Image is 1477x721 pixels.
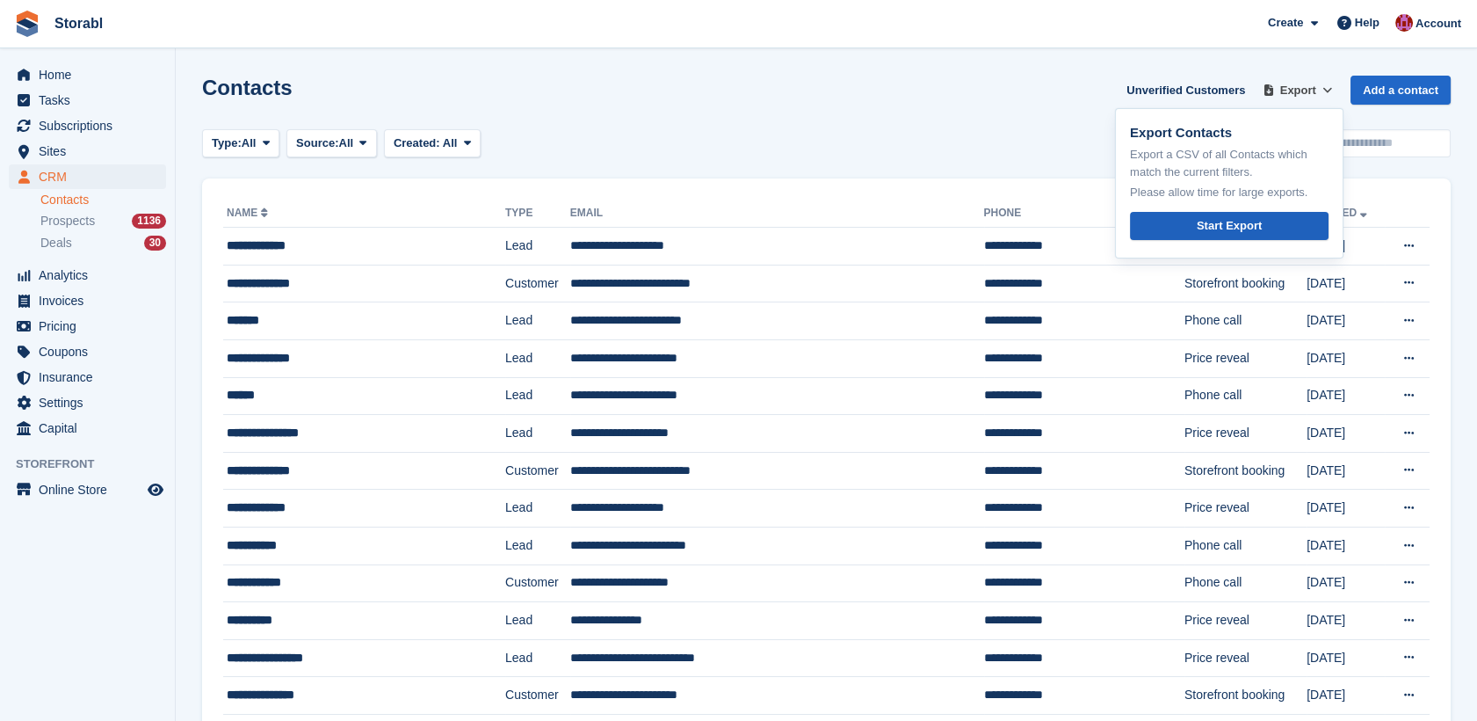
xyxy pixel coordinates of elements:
button: Source: All [286,129,377,158]
a: menu [9,263,166,288]
a: menu [9,365,166,390]
div: 30 [144,236,166,251]
td: Phone call [1184,564,1307,602]
span: Coupons [39,339,144,364]
td: [DATE] [1307,265,1385,302]
span: Account [1415,15,1461,33]
span: All [242,135,257,152]
img: Eve Williams [1395,14,1413,32]
span: Help [1355,14,1379,32]
a: menu [9,390,166,415]
a: Add a contact [1350,76,1451,105]
p: Please allow time for large exports. [1130,184,1329,201]
span: Created: [394,136,440,149]
td: Customer [505,265,570,302]
span: Insurance [39,365,144,390]
a: menu [9,416,166,441]
td: [DATE] [1307,639,1385,677]
td: [DATE] [1307,490,1385,528]
a: menu [9,477,166,502]
a: menu [9,164,166,189]
a: Name [227,207,272,219]
td: [DATE] [1307,602,1385,640]
div: Start Export [1197,217,1262,235]
td: [DATE] [1307,415,1385,453]
a: menu [9,339,166,364]
td: Customer [505,452,570,490]
td: Storefront booking [1184,677,1307,715]
td: [DATE] [1307,452,1385,490]
a: menu [9,139,166,164]
td: Storefront booking [1184,452,1307,490]
img: stora-icon-8386f47178a22dfd0bd8f6a31ec36ba5ce8667c1dd55bd0f319d3a0aa187defe.svg [14,11,40,37]
a: menu [9,314,166,339]
a: Preview store [145,479,166,500]
td: Lead [505,639,570,677]
td: Storefront booking [1184,265,1307,302]
td: Lead [505,415,570,453]
td: [DATE] [1307,339,1385,377]
td: [DATE] [1307,527,1385,564]
button: Type: All [202,129,279,158]
a: Storabl [47,9,110,38]
td: [DATE] [1307,302,1385,340]
span: Pricing [39,314,144,339]
td: Lead [505,377,570,415]
span: All [443,136,458,149]
span: Subscriptions [39,113,144,138]
span: Online Store [39,477,144,502]
td: Phone call [1184,527,1307,564]
button: Created: All [384,129,481,158]
a: menu [9,62,166,87]
span: Tasks [39,88,144,113]
span: Prospects [40,213,95,229]
td: Lead [505,527,570,564]
th: Phone [984,200,1184,228]
a: Contacts [40,192,166,208]
th: Type [505,200,570,228]
a: Deals 30 [40,234,166,252]
td: Lead [505,339,570,377]
div: 1136 [132,214,166,229]
td: Price reveal [1184,339,1307,377]
td: Price reveal [1184,602,1307,640]
th: Email [570,200,984,228]
td: Customer [505,677,570,715]
td: Lead [505,302,570,340]
span: Source: [296,135,338,152]
h1: Contacts [202,76,293,99]
td: [DATE] [1307,377,1385,415]
td: [DATE] [1307,564,1385,602]
button: Export [1259,76,1336,105]
a: Start Export [1130,212,1329,241]
td: Lead [505,602,570,640]
span: Invoices [39,288,144,313]
a: menu [9,288,166,313]
td: Lead [505,490,570,528]
td: [DATE] [1307,677,1385,715]
span: Deals [40,235,72,251]
a: Prospects 1136 [40,212,166,230]
a: menu [9,113,166,138]
a: menu [9,88,166,113]
td: Price reveal [1184,415,1307,453]
a: Unverified Customers [1119,76,1252,105]
p: Export a CSV of all Contacts which match the current filters. [1130,146,1329,180]
td: Phone call [1184,302,1307,340]
span: Analytics [39,263,144,288]
td: [DATE] [1307,228,1385,266]
span: Create [1268,14,1303,32]
span: CRM [39,164,144,189]
td: Phone call [1184,377,1307,415]
span: Home [39,62,144,87]
td: Price reveal [1184,490,1307,528]
span: Storefront [16,455,175,473]
span: Settings [39,390,144,415]
span: Export [1280,82,1316,99]
p: Export Contacts [1130,123,1329,143]
td: Lead [505,228,570,266]
span: Capital [39,416,144,441]
span: All [339,135,354,152]
span: Sites [39,139,144,164]
td: Price reveal [1184,639,1307,677]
